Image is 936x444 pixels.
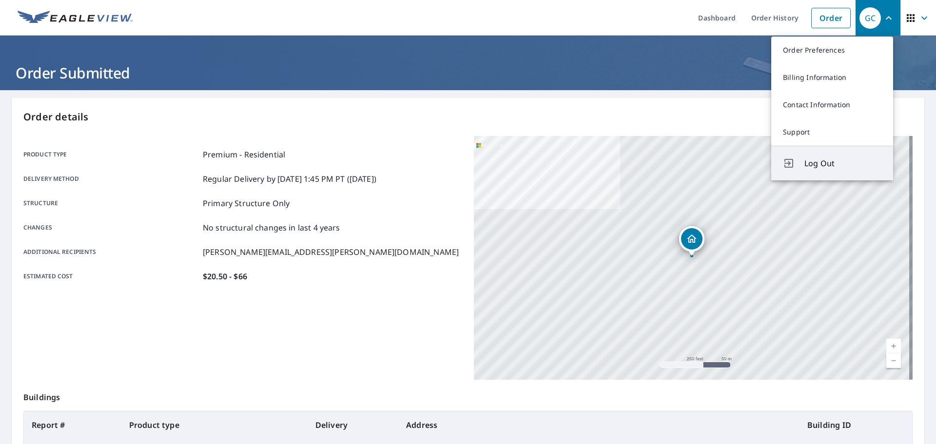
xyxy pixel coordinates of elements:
[23,197,199,209] p: Structure
[771,118,893,146] a: Support
[18,11,133,25] img: EV Logo
[804,157,881,169] span: Log Out
[771,146,893,180] button: Log Out
[771,64,893,91] a: Billing Information
[886,339,901,353] a: Current Level 17, Zoom In
[12,63,924,83] h1: Order Submitted
[203,270,247,282] p: $20.50 - $66
[23,270,199,282] p: Estimated cost
[771,37,893,64] a: Order Preferences
[799,411,912,439] th: Building ID
[886,353,901,368] a: Current Level 17, Zoom Out
[121,411,308,439] th: Product type
[203,173,376,185] p: Regular Delivery by [DATE] 1:45 PM PT ([DATE])
[308,411,398,439] th: Delivery
[23,110,913,124] p: Order details
[203,222,340,233] p: No structural changes in last 4 years
[203,246,459,258] p: [PERSON_NAME][EMAIL_ADDRESS][PERSON_NAME][DOMAIN_NAME]
[23,380,913,411] p: Buildings
[203,197,290,209] p: Primary Structure Only
[203,149,285,160] p: Premium - Residential
[24,411,121,439] th: Report #
[23,246,199,258] p: Additional recipients
[679,226,704,256] div: Dropped pin, building 1, Residential property, 27 E Hadley Rd Hadley, MA 01035
[859,7,881,29] div: GC
[23,173,199,185] p: Delivery method
[771,91,893,118] a: Contact Information
[398,411,799,439] th: Address
[23,149,199,160] p: Product type
[811,8,851,28] a: Order
[23,222,199,233] p: Changes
